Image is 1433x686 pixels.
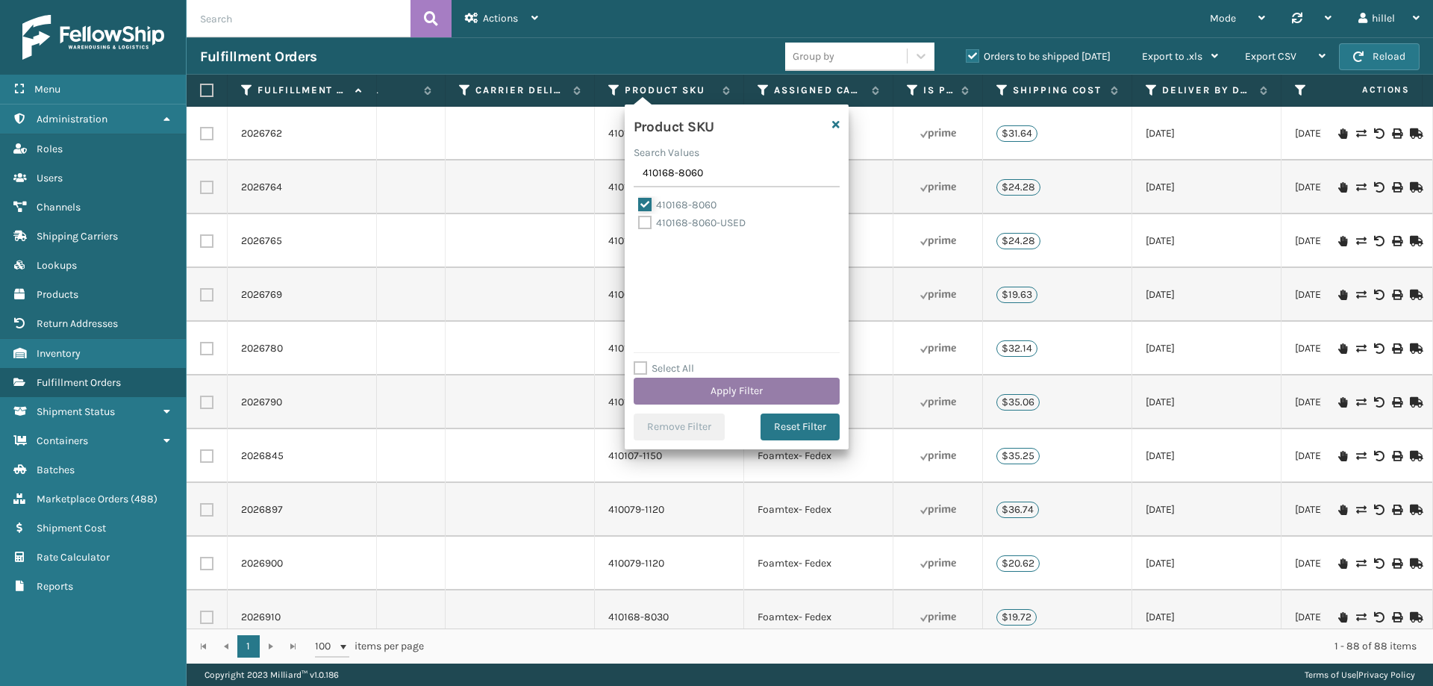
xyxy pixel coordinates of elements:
span: Administration [37,113,107,125]
i: Void Label [1374,343,1383,354]
button: Apply Filter [634,378,840,405]
i: Print Label [1392,343,1401,354]
div: Group by [793,49,834,64]
a: 410168-8050 [608,234,669,247]
i: Change shipping [1356,343,1365,354]
span: Shipment Cost [37,522,106,534]
td: [DATE] [1132,590,1281,644]
p: $36.74 [996,502,1039,518]
span: Fulfillment Orders [37,376,121,389]
i: Void Label [1374,290,1383,300]
p: $19.72 [996,609,1037,626]
td: [DATE] 09:17:12 am [1281,160,1431,214]
span: items per page [315,635,424,658]
td: [DATE] [1132,160,1281,214]
td: [DATE] 10:46:33 am [1281,590,1431,644]
a: 410079-1120 [608,503,664,516]
span: Roles [37,143,63,155]
i: On Hold [1338,612,1347,623]
img: logo [22,15,164,60]
i: Void Label [1374,236,1383,246]
span: 100 [315,639,337,654]
a: 2026762 [241,126,282,141]
td: [DATE] 09:14:15 am [1281,322,1431,375]
i: On Hold [1338,236,1347,246]
i: Print Label [1392,451,1401,461]
label: Shipping Cost [1013,84,1103,97]
button: Reload [1339,43,1420,70]
i: On Hold [1338,343,1347,354]
i: Mark as Shipped [1410,128,1419,139]
i: Change shipping [1356,128,1365,139]
label: Select All [634,362,694,375]
button: Reset Filter [761,414,840,440]
p: $24.28 [996,233,1040,249]
i: On Hold [1338,505,1347,515]
i: Print Label [1392,182,1401,193]
span: Actions [1315,78,1419,102]
i: On Hold [1338,182,1347,193]
td: [DATE] 09:17:12 am [1281,214,1431,268]
a: 1 [237,635,260,658]
a: 2026765 [241,234,282,249]
p: $32.14 [996,340,1037,357]
i: Change shipping [1356,558,1365,569]
td: [DATE] [1132,214,1281,268]
td: [DATE] [1132,107,1281,160]
td: [DATE] 10:34:32 am [1281,537,1431,590]
i: Change shipping [1356,505,1365,515]
label: Fulfillment Order Id [257,84,348,97]
span: Inventory [37,347,81,360]
td: [DATE] [1132,268,1281,322]
i: Print Label [1392,236,1401,246]
p: $24.28 [996,179,1040,196]
span: Export to .xls [1142,50,1202,63]
i: On Hold [1338,290,1347,300]
p: $35.06 [996,394,1040,411]
i: Change shipping [1356,612,1365,623]
p: $19.63 [996,287,1037,303]
a: 2026845 [241,449,284,464]
h4: Product SKU [634,113,714,136]
td: Foamtex- Fedex [744,537,893,590]
a: 2026769 [241,287,282,302]
a: 410168-8050 [608,127,669,140]
i: Mark as Shipped [1410,397,1419,408]
h3: Fulfillment Orders [200,48,316,66]
div: 1 - 88 of 88 items [445,639,1417,654]
span: Marketplace Orders [37,493,128,505]
td: [DATE] [1132,322,1281,375]
i: Mark as Shipped [1410,290,1419,300]
i: Print Label [1392,505,1401,515]
a: 410107-1150 [608,449,662,462]
i: Void Label [1374,182,1383,193]
label: 410168-8060-USED [638,216,746,229]
i: Mark as Shipped [1410,505,1419,515]
i: Void Label [1374,558,1383,569]
a: Terms of Use [1305,670,1356,680]
p: $31.64 [996,125,1037,142]
a: 410079-1120 [608,557,664,570]
a: 410168-8050 [608,396,669,408]
p: $35.25 [996,448,1040,464]
span: Batches [37,464,75,476]
span: Channels [37,201,81,213]
i: On Hold [1338,558,1347,569]
span: Export CSV [1245,50,1296,63]
span: Rate Calculator [37,551,110,564]
span: Products [37,288,78,301]
td: [DATE] [1132,483,1281,537]
label: Assigned Carrier [774,84,864,97]
label: 410168-8060 [638,199,716,211]
i: On Hold [1338,128,1347,139]
i: Mark as Shipped [1410,612,1419,623]
i: Mark as Shipped [1410,236,1419,246]
i: Mark as Shipped [1410,182,1419,193]
span: Lookups [37,259,77,272]
span: Actions [483,12,518,25]
i: Print Label [1392,128,1401,139]
label: Product SKU [625,84,715,97]
td: [DATE] [1132,537,1281,590]
span: Return Addresses [37,317,118,330]
a: 2026910 [241,610,281,625]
